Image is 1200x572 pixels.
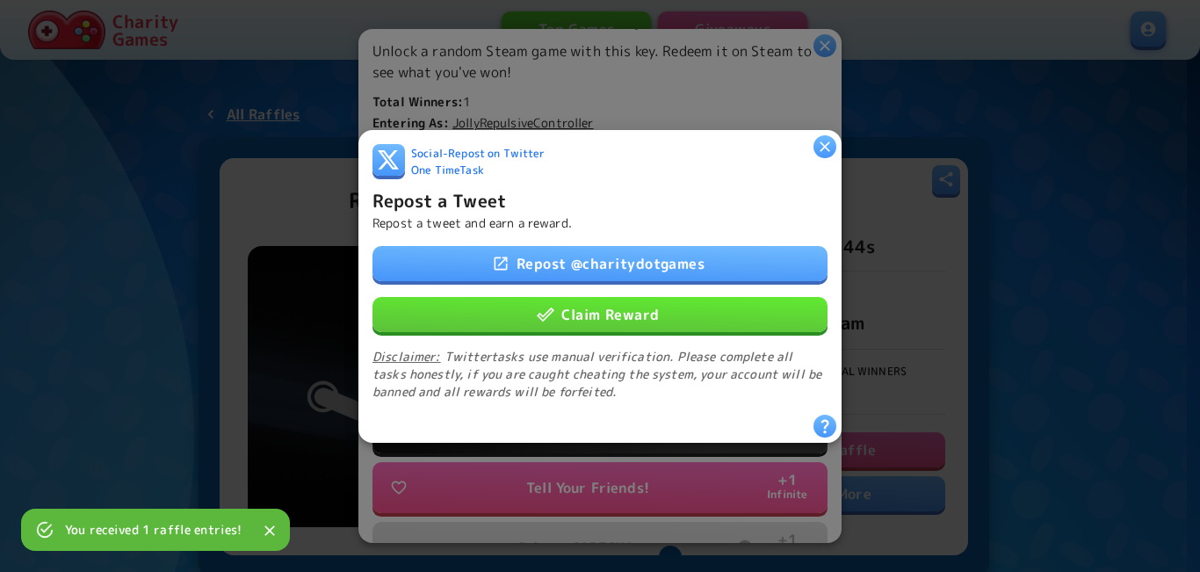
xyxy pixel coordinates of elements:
div: You received 1 raffle entries! [65,514,242,546]
u: Disclaimer: [372,347,441,364]
span: Social - Repost on Twitter [411,146,546,163]
button: Close [257,518,283,544]
span: One Time Task [411,163,484,179]
p: Repost a tweet and earn a reward. [372,214,572,231]
a: Repost @charitydotgames [372,245,828,280]
h6: Repost a Tweet [372,185,506,214]
p: Twitter tasks use manual verification. Please complete all tasks honestly, if you are caught chea... [372,347,828,400]
button: Claim Reward [372,296,828,331]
